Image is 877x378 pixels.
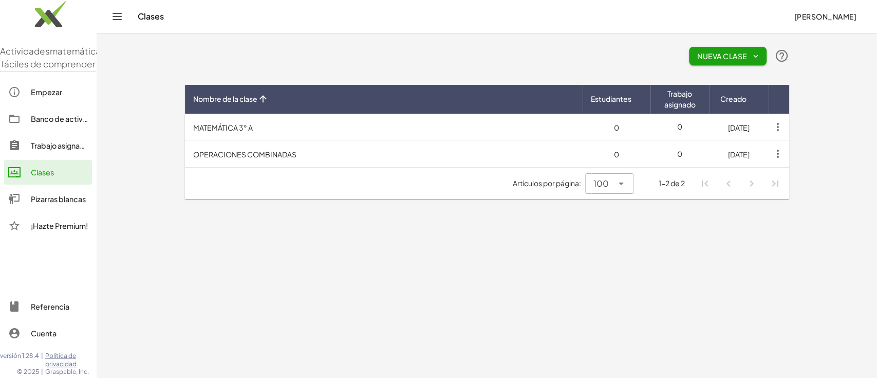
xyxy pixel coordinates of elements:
[31,302,69,311] font: Referencia
[45,352,77,368] font: Política de privacidad
[31,141,89,150] font: Trabajo asignado
[17,368,39,375] font: © 2025
[728,150,750,159] font: [DATE]
[41,352,43,359] font: |
[689,47,767,65] button: Nueva clase
[45,352,96,368] a: Política de privacidad
[4,106,92,131] a: Banco de actividades
[31,221,88,230] font: ¡Hazte Premium!
[4,187,92,211] a: Pizarras blancas
[614,123,619,132] font: 0
[4,321,92,346] a: Cuenta
[677,149,682,158] font: 0
[794,12,856,21] font: [PERSON_NAME]
[591,94,631,103] font: Estudiantes
[31,168,54,177] font: Clases
[728,123,750,132] font: [DATE]
[193,150,296,159] font: OPERACIONES COMBINADAS
[31,194,86,204] font: Pizarras blancas
[1,45,106,70] font: matemáticas fáciles de comprender
[4,294,92,319] a: Referencia
[109,8,125,25] button: Cambiar navegación
[41,368,43,375] font: |
[693,172,787,195] nav: Navegación de paginación
[786,7,865,26] button: [PERSON_NAME]
[664,89,696,109] font: Trabajo asignado
[697,51,747,61] font: Nueva clase
[4,133,92,158] a: Trabajo asignado
[677,122,682,131] font: 0
[4,80,92,104] a: Empezar
[31,87,62,97] font: Empezar
[193,94,257,103] font: Nombre de la clase
[513,178,585,189] span: Artículos por página:
[31,329,57,338] font: Cuenta
[31,114,107,123] font: Banco de actividades
[4,160,92,185] a: Clases
[593,178,609,189] font: 100
[720,94,747,103] font: Creado
[193,123,253,132] font: MATEMÁTICA 3° A
[659,178,685,188] font: 1-2 de 2
[45,368,89,375] font: Graspable, Inc.
[614,150,619,159] font: 0
[513,178,581,188] font: Artículos por página:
